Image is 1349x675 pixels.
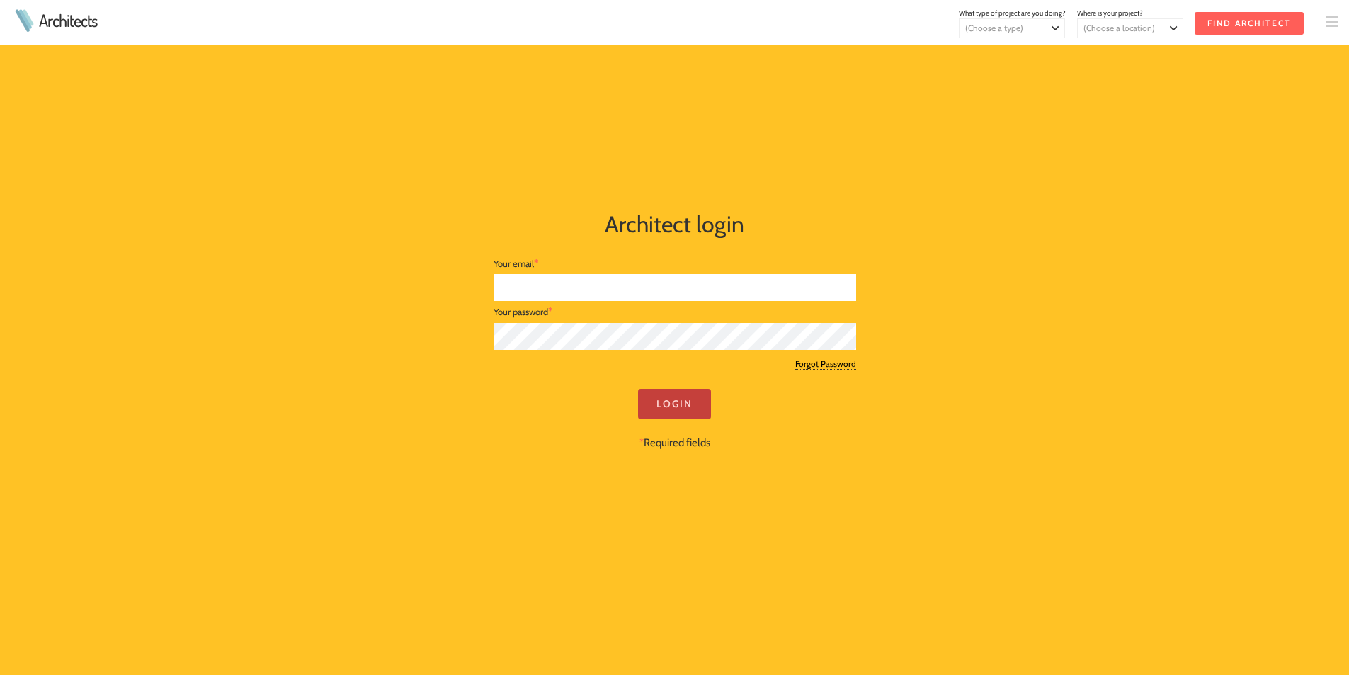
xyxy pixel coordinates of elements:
div: Required fields [494,389,856,451]
span: What type of project are you doing? [959,8,1066,18]
span: Where is your project? [1077,8,1143,18]
div: Your email [494,253,856,274]
a: Forgot Password [795,358,856,370]
a: Architects [39,12,97,29]
h1: Architect login [324,208,1026,242]
input: Find Architect [1195,12,1304,35]
img: Architects [11,9,37,32]
div: Your password [494,301,856,322]
input: Login [638,389,711,419]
